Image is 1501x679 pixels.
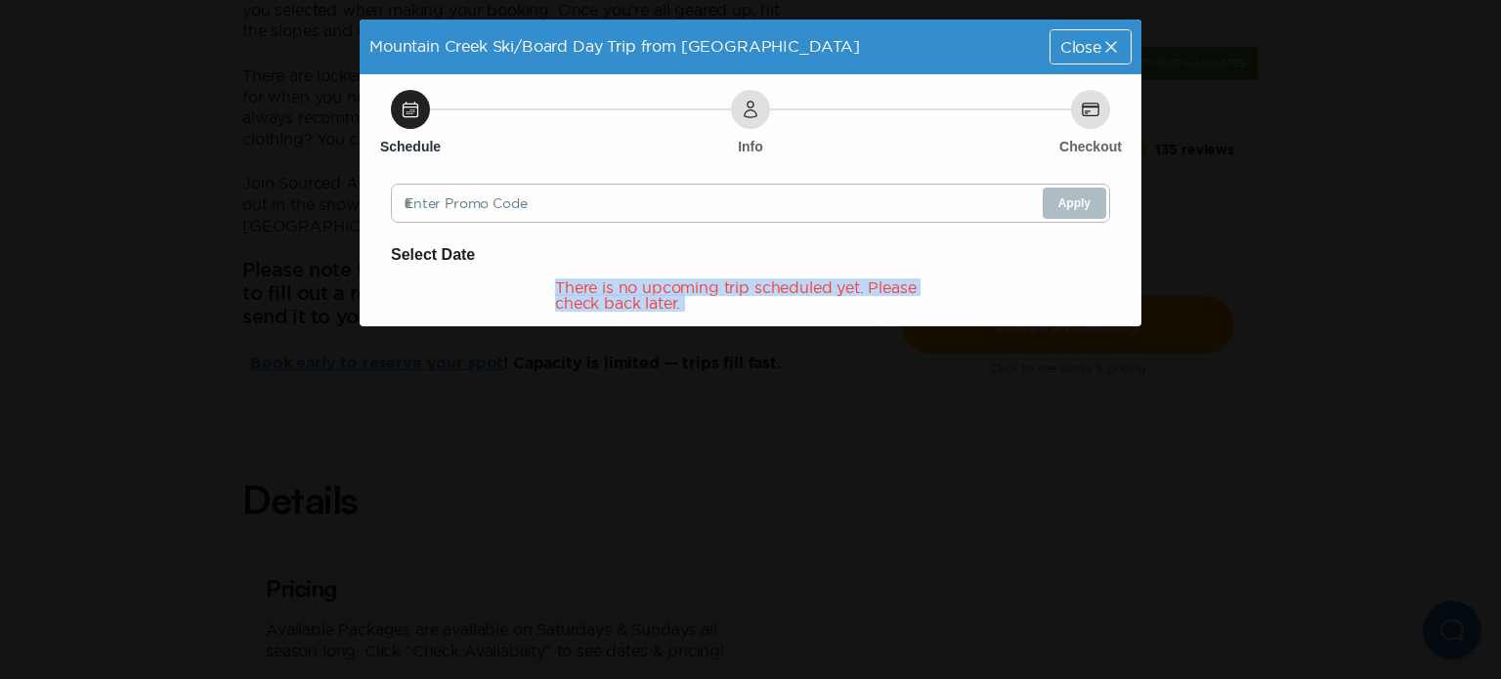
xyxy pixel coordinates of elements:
div: There is no upcoming trip scheduled yet. Please check back later. [555,279,946,311]
span: Close [1060,39,1101,55]
h6: Schedule [380,137,441,156]
h6: Checkout [1059,137,1122,156]
h6: Info [738,137,763,156]
h6: Select Date [391,242,1110,268]
span: Mountain Creek Ski/Board Day Trip from [GEOGRAPHIC_DATA] [369,37,860,55]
